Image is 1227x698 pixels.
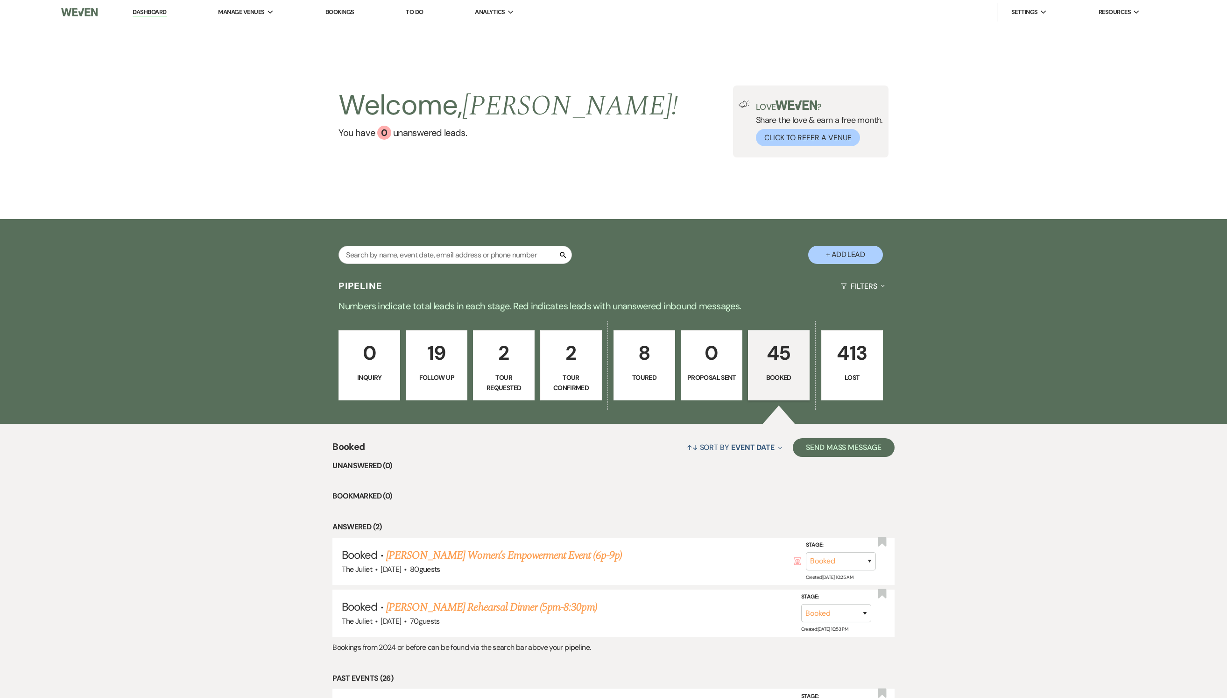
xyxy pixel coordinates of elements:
a: 8Toured [613,330,675,400]
p: 45 [754,337,804,369]
span: 80 guests [410,564,440,574]
a: [PERSON_NAME] Women’s Empowerment Event (6p-9p) [386,547,622,564]
span: ↑↓ [687,442,698,452]
a: 19Follow Up [406,330,467,400]
li: Past Events (26) [332,672,894,684]
a: 0Inquiry [338,330,400,400]
img: loud-speaker-illustration.svg [739,100,750,108]
span: Manage Venues [218,7,264,17]
li: Bookmarked (0) [332,490,894,502]
h3: Pipeline [338,279,382,292]
input: Search by name, event date, email address or phone number [338,246,572,264]
p: Lost [827,372,877,383]
p: 0 [345,337,394,369]
p: Booked [754,372,804,383]
a: Dashboard [133,8,166,17]
button: + Add Lead [808,246,883,264]
p: 0 [687,337,736,369]
div: 0 [377,126,391,140]
p: 2 [546,337,596,369]
p: Bookings from 2024 or before can be found via the search bar above your pipeline. [332,641,894,654]
span: Created: [DATE] 10:53 PM [801,626,848,632]
span: [DATE] [381,564,401,574]
span: Booked [332,440,365,460]
span: 70 guests [410,616,440,626]
p: Love ? [756,100,883,111]
p: 2 [479,337,529,369]
span: Analytics [475,7,505,17]
p: Proposal Sent [687,372,736,383]
span: Created: [DATE] 10:25 AM [806,574,853,580]
li: Unanswered (0) [332,460,894,472]
button: Click to Refer a Venue [756,129,860,146]
button: Filters [837,274,888,299]
button: Sort By Event Date [683,435,786,460]
li: Answered (2) [332,521,894,533]
div: Share the love & earn a free month. [750,100,883,146]
p: Numbers indicate total leads in each stage. Red indicates leads with unanswered inbound messages. [277,299,950,313]
span: Resources [1099,7,1131,17]
button: Send Mass Message [793,438,895,457]
a: 45Booked [748,330,810,400]
span: Event Date [731,442,775,452]
label: Stage: [801,592,871,602]
a: [PERSON_NAME] Rehearsal Dinner (5pm-8:30pm) [386,599,597,616]
span: Settings [1011,7,1038,17]
p: Inquiry [345,372,394,383]
a: Bookings [325,8,354,16]
span: [PERSON_NAME] ! [462,85,678,128]
span: The Juliet [342,616,372,626]
span: Booked [342,599,377,614]
a: 2Tour Requested [473,330,535,400]
a: 0Proposal Sent [681,330,742,400]
span: The Juliet [342,564,372,574]
h2: Welcome, [338,85,678,126]
p: Follow Up [412,372,461,383]
a: 413Lost [821,330,883,400]
p: Toured [620,372,669,383]
p: 413 [827,337,877,369]
p: Tour Requested [479,372,529,393]
p: Tour Confirmed [546,372,596,393]
a: To Do [406,8,423,16]
span: [DATE] [381,616,401,626]
label: Stage: [806,540,876,550]
img: weven-logo-green.svg [776,100,817,110]
span: Booked [342,548,377,562]
img: Weven Logo [61,2,98,22]
p: 19 [412,337,461,369]
a: You have 0 unanswered leads. [338,126,678,140]
a: 2Tour Confirmed [540,330,602,400]
p: 8 [620,337,669,369]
